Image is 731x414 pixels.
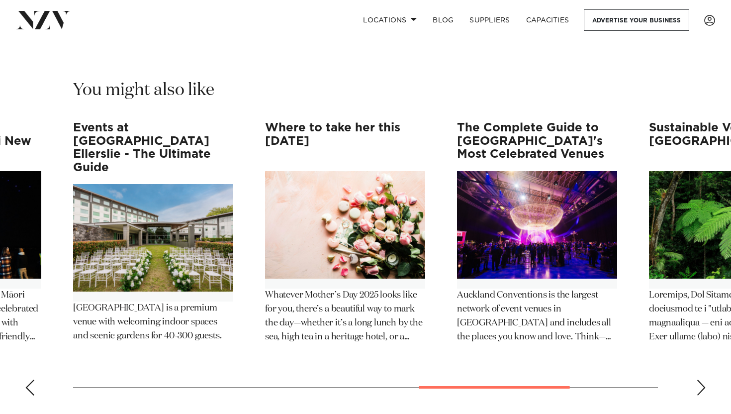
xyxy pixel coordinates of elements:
swiper-slide: 8 / 12 [73,121,233,356]
img: nzv-logo.png [16,11,70,29]
a: Events at [GEOGRAPHIC_DATA] Ellerslie - The Ultimate Guide Events at Novotel Auckland Ellerslie -... [73,121,233,343]
p: [GEOGRAPHIC_DATA] is a premium venue with welcoming indoor spaces and scenic gardens for 40-300 g... [73,302,233,343]
img: Where to take her this Mother's Day [265,171,425,279]
img: The Complete Guide to Auckland's Most Celebrated Venues [457,171,617,279]
a: Where to take her this [DATE] Where to take her this Mother's Day Whatever Mother’s Day 2025 look... [265,121,425,344]
a: Locations [355,9,425,31]
a: BLOG [425,9,461,31]
h3: Events at [GEOGRAPHIC_DATA] Ellerslie - The Ultimate Guide [73,121,233,174]
swiper-slide: 10 / 12 [457,121,617,356]
a: Advertise your business [584,9,689,31]
img: Events at Novotel Auckland Ellerslie - The Ultimate Guide [73,184,233,292]
h3: Where to take her this [DATE] [265,121,425,161]
p: Whatever Mother’s Day 2025 looks like for you, there’s a beautiful way to mark the day—whether it... [265,289,425,344]
a: SUPPLIERS [461,9,518,31]
h3: The Complete Guide to [GEOGRAPHIC_DATA]'s Most Celebrated Venues [457,121,617,161]
p: Auckland Conventions is the largest network of event venues in [GEOGRAPHIC_DATA] and includes all... [457,289,617,344]
a: Capacities [518,9,577,31]
a: The Complete Guide to [GEOGRAPHIC_DATA]'s Most Celebrated Venues The Complete Guide to Auckland's... [457,121,617,344]
swiper-slide: 9 / 12 [265,121,425,356]
h2: You might also like [73,79,214,102]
